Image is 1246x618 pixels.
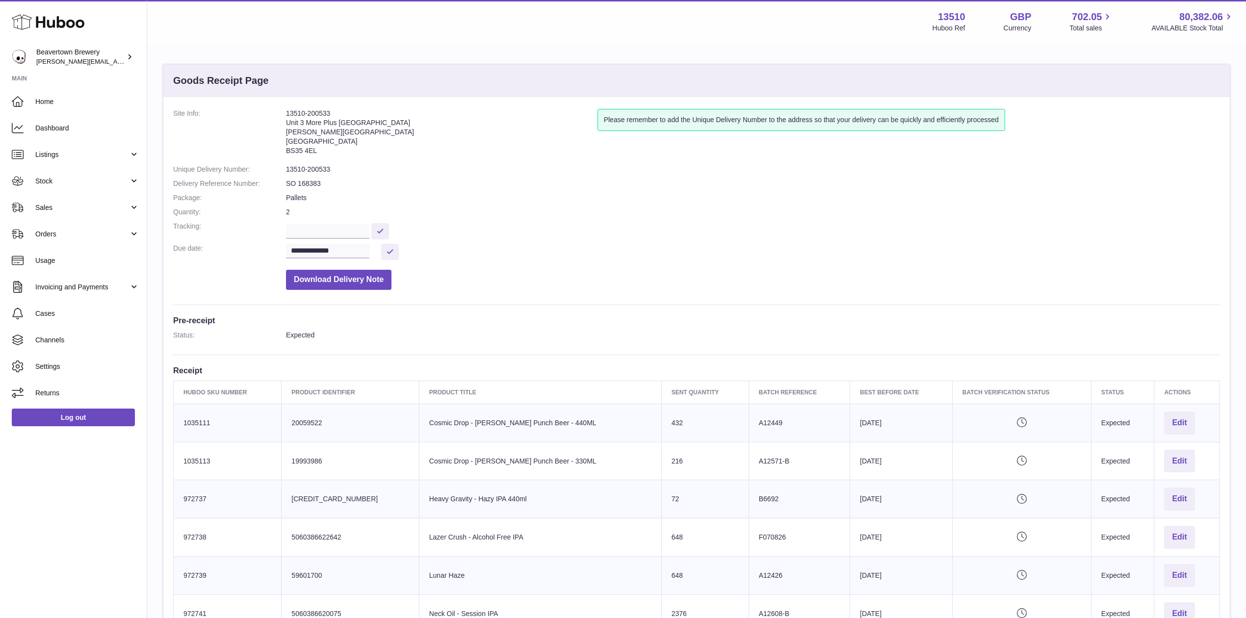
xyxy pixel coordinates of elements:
[35,335,139,345] span: Channels
[174,518,282,557] td: 972738
[1091,404,1154,442] td: Expected
[286,179,1220,188] dd: SO 168383
[35,388,139,398] span: Returns
[282,480,419,518] td: [CREDIT_CARD_NUMBER]
[419,442,661,480] td: Cosmic Drop - [PERSON_NAME] Punch Beer - 330ML
[661,480,749,518] td: 72
[35,283,129,292] span: Invoicing and Payments
[749,442,850,480] td: A12571-B
[419,404,661,442] td: Cosmic Drop - [PERSON_NAME] Punch Beer - 440ML
[1164,564,1194,587] button: Edit
[35,124,139,133] span: Dashboard
[35,362,139,371] span: Settings
[282,557,419,595] td: 59601700
[850,381,953,404] th: Best Before Date
[661,557,749,595] td: 648
[35,256,139,265] span: Usage
[661,381,749,404] th: Sent Quantity
[1179,10,1223,24] span: 80,382.06
[419,480,661,518] td: Heavy Gravity - Hazy IPA 440ml
[952,381,1091,404] th: Batch Verification Status
[419,557,661,595] td: Lunar Haze
[173,365,1220,376] h3: Receipt
[1164,526,1194,549] button: Edit
[1164,450,1194,473] button: Edit
[173,207,286,217] dt: Quantity:
[173,165,286,174] dt: Unique Delivery Number:
[282,518,419,557] td: 5060386622642
[1072,10,1102,24] span: 702.05
[850,557,953,595] td: [DATE]
[1091,557,1154,595] td: Expected
[1164,488,1194,511] button: Edit
[749,381,850,404] th: Batch Reference
[1164,412,1194,435] button: Edit
[36,48,125,66] div: Beavertown Brewery
[282,442,419,480] td: 19993986
[286,270,391,290] button: Download Delivery Note
[35,230,129,239] span: Orders
[173,315,1220,326] h3: Pre-receipt
[174,557,282,595] td: 972739
[1069,10,1113,33] a: 702.05 Total sales
[286,193,1220,203] dd: Pallets
[1091,518,1154,557] td: Expected
[174,480,282,518] td: 972737
[282,404,419,442] td: 20059522
[1004,24,1032,33] div: Currency
[933,24,965,33] div: Huboo Ref
[173,109,286,160] dt: Site Info:
[35,97,139,106] span: Home
[36,57,249,65] span: [PERSON_NAME][EMAIL_ADDRESS][PERSON_NAME][DOMAIN_NAME]
[173,179,286,188] dt: Delivery Reference Number:
[1091,442,1154,480] td: Expected
[12,50,26,64] img: Matthew.McCormack@beavertownbrewery.co.uk
[286,109,597,160] address: 13510-200533 Unit 3 More Plus [GEOGRAPHIC_DATA] [PERSON_NAME][GEOGRAPHIC_DATA] [GEOGRAPHIC_DATA] ...
[850,518,953,557] td: [DATE]
[850,442,953,480] td: [DATE]
[1151,24,1234,33] span: AVAILABLE Stock Total
[173,74,269,87] h3: Goods Receipt Page
[1151,10,1234,33] a: 80,382.06 AVAILABLE Stock Total
[286,331,1220,340] dd: Expected
[661,518,749,557] td: 648
[12,409,135,426] a: Log out
[35,203,129,212] span: Sales
[173,193,286,203] dt: Package:
[661,442,749,480] td: 216
[35,309,139,318] span: Cases
[286,165,1220,174] dd: 13510-200533
[286,207,1220,217] dd: 2
[1069,24,1113,33] span: Total sales
[173,222,286,239] dt: Tracking:
[174,404,282,442] td: 1035111
[749,557,850,595] td: A12426
[419,518,661,557] td: Lazer Crush - Alcohol Free IPA
[419,381,661,404] th: Product title
[1091,480,1154,518] td: Expected
[1010,10,1031,24] strong: GBP
[938,10,965,24] strong: 13510
[174,442,282,480] td: 1035113
[282,381,419,404] th: Product Identifier
[749,404,850,442] td: A12449
[1154,381,1220,404] th: Actions
[749,480,850,518] td: B6692
[850,480,953,518] td: [DATE]
[850,404,953,442] td: [DATE]
[1091,381,1154,404] th: Status
[749,518,850,557] td: F070826
[173,244,286,260] dt: Due date:
[35,177,129,186] span: Stock
[173,331,286,340] dt: Status:
[597,109,1005,131] div: Please remember to add the Unique Delivery Number to the address so that your delivery can be qui...
[661,404,749,442] td: 432
[174,381,282,404] th: Huboo SKU Number
[35,150,129,159] span: Listings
